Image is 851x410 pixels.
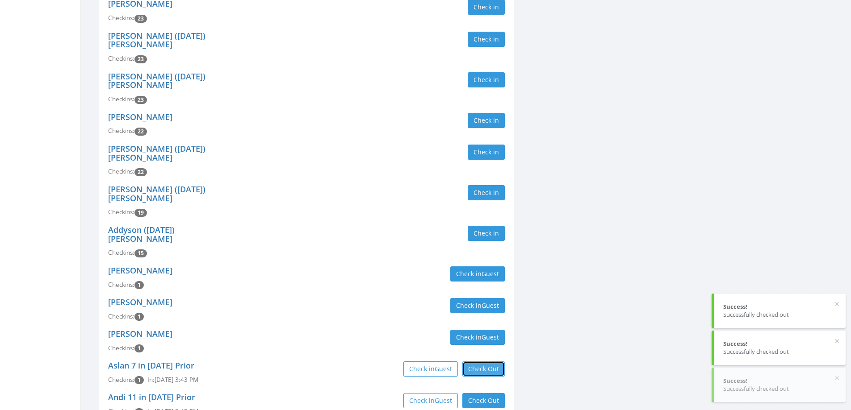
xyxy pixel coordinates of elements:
[108,297,172,307] a: [PERSON_NAME]
[723,385,837,393] div: Successfully checked out
[108,281,134,289] span: Checkins:
[482,301,499,310] span: Guest
[723,377,837,385] div: Success!
[108,14,134,22] span: Checkins:
[435,396,452,405] span: Guest
[108,112,172,122] a: [PERSON_NAME]
[108,360,194,371] a: Aslan 7 in [DATE] Prior
[134,281,144,289] span: Checkin count
[108,248,134,257] span: Checkins:
[462,361,505,377] button: Check Out
[482,269,499,278] span: Guest
[468,113,505,128] button: Check in
[403,393,458,408] button: Check inGuest
[468,185,505,200] button: Check in
[834,300,839,309] button: ×
[450,266,505,282] button: Check inGuest
[108,143,205,163] a: [PERSON_NAME] ([DATE]) [PERSON_NAME]
[134,96,147,104] span: Checkin count
[468,32,505,47] button: Check in
[108,30,205,50] a: [PERSON_NAME] ([DATE]) [PERSON_NAME]
[134,249,147,257] span: Checkin count
[134,128,147,136] span: Checkin count
[450,298,505,313] button: Check inGuest
[108,127,134,135] span: Checkins:
[834,337,839,346] button: ×
[108,208,134,216] span: Checkins:
[723,340,837,348] div: Success!
[108,54,134,62] span: Checkins:
[108,344,134,352] span: Checkins:
[468,72,505,87] button: Check in
[134,15,147,23] span: Checkin count
[108,376,134,384] span: Checkins:
[108,184,205,203] a: [PERSON_NAME] ([DATE]) [PERSON_NAME]
[723,302,837,311] div: Success!
[108,167,134,175] span: Checkins:
[403,361,458,377] button: Check inGuest
[108,265,172,276] a: [PERSON_NAME]
[108,312,134,320] span: Checkins:
[134,168,147,176] span: Checkin count
[834,374,839,383] button: ×
[723,311,837,319] div: Successfully checked out
[108,71,205,91] a: [PERSON_NAME] ([DATE]) [PERSON_NAME]
[147,376,198,384] span: In: [DATE] 3:43 PM
[482,333,499,341] span: Guest
[468,226,505,241] button: Check in
[462,393,505,408] button: Check Out
[723,348,837,356] div: Successfully checked out
[108,224,175,244] a: Addyson ([DATE]) [PERSON_NAME]
[134,55,147,63] span: Checkin count
[134,376,144,384] span: Checkin count
[108,392,195,402] a: Andi 11 in [DATE] Prior
[134,344,144,352] span: Checkin count
[450,330,505,345] button: Check inGuest
[134,313,144,321] span: Checkin count
[108,328,172,339] a: [PERSON_NAME]
[108,95,134,103] span: Checkins:
[468,145,505,160] button: Check in
[134,209,147,217] span: Checkin count
[435,364,452,373] span: Guest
